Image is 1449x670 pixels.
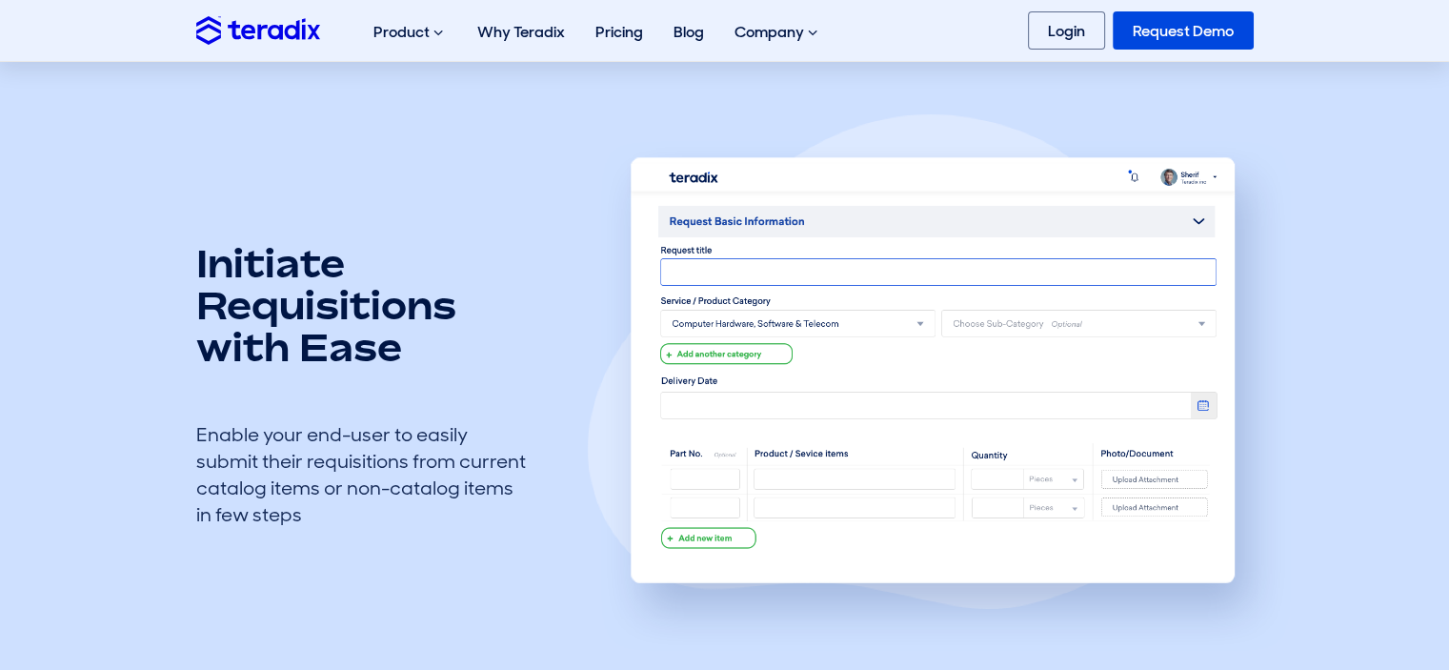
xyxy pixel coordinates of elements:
[1113,11,1254,50] a: Request Demo
[588,114,1291,651] img: pr_feature_1
[1323,544,1422,643] iframe: Chatbot
[358,2,462,63] div: Product
[196,16,320,44] img: Teradix logo
[196,242,530,368] h2: Initiate Requisitions with Ease
[196,421,530,528] div: Enable your end-user to easily submit their requisitions from current catalog items or non-catalo...
[580,2,658,62] a: Pricing
[462,2,580,62] a: Why Teradix
[719,2,836,63] div: Company
[1028,11,1105,50] a: Login
[658,2,719,62] a: Blog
